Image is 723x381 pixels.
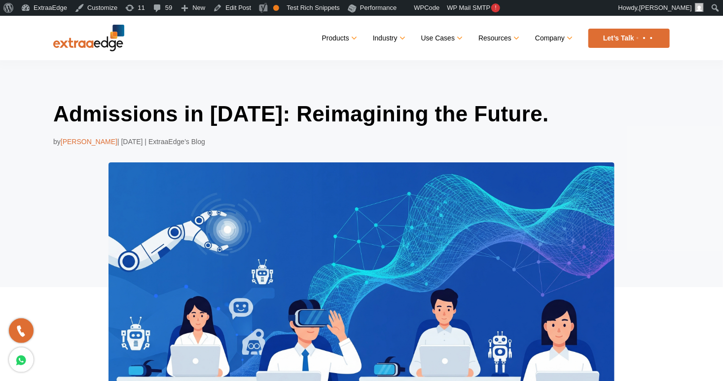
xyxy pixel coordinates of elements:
a: Use Cases [421,31,461,45]
a: Industry [373,31,404,45]
span: ! [491,3,500,12]
span: [PERSON_NAME] [639,4,692,11]
a: Products [322,31,356,45]
a: Resources [478,31,518,45]
a: Let’s Talk [588,29,670,48]
div: by | [DATE] | ExtraaEdge’s Blog [53,136,670,148]
h1: Admissions in [DATE]: Reimagining the Future. [53,100,670,128]
a: Company [535,31,571,45]
span: [PERSON_NAME] [61,138,117,146]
